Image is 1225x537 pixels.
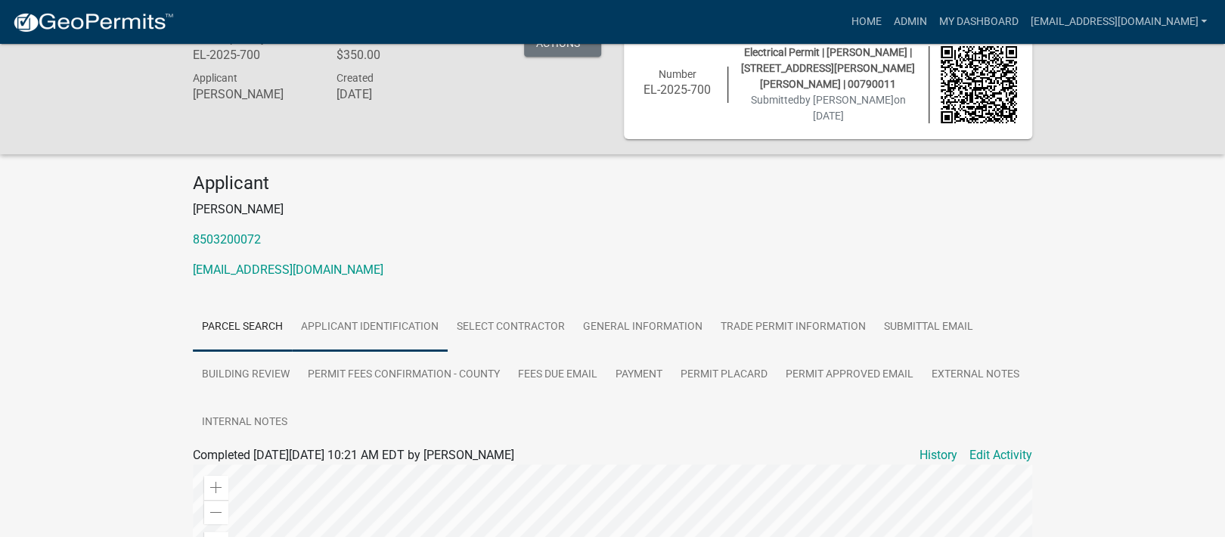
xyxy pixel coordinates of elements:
[299,351,509,399] a: Permit Fees Confirmation - County
[741,46,915,90] span: Electrical Permit | [PERSON_NAME] | [STREET_ADDRESS][PERSON_NAME][PERSON_NAME] | 00790011
[887,8,932,36] a: Admin
[193,303,292,352] a: Parcel search
[969,446,1032,464] a: Edit Activity
[875,303,982,352] a: Submittal Email
[606,351,671,399] a: Payment
[932,8,1024,36] a: My Dashboard
[193,72,237,84] span: Applicant
[845,8,887,36] a: Home
[193,232,261,247] a: 8503200072
[193,48,314,62] h6: EL-2025-700
[204,500,228,524] div: Zoom out
[671,351,777,399] a: Permit Placard
[923,351,1028,399] a: External Notes
[751,94,906,122] span: Submitted on [DATE]
[292,303,448,352] a: Applicant Identification
[448,303,574,352] a: Select Contractor
[193,172,1032,194] h4: Applicant
[509,351,606,399] a: Fees Due Email
[193,448,514,462] span: Completed [DATE][DATE] 10:21 AM EDT by [PERSON_NAME]
[920,446,957,464] a: History
[1024,8,1213,36] a: [EMAIL_ADDRESS][DOMAIN_NAME]
[193,262,383,277] a: [EMAIL_ADDRESS][DOMAIN_NAME]
[193,399,296,447] a: Internal Notes
[193,351,299,399] a: Building Review
[941,46,1018,123] img: QR code
[204,476,228,500] div: Zoom in
[777,351,923,399] a: Permit Approved Email
[336,87,457,101] h6: [DATE]
[712,303,875,352] a: Trade Permit Information
[193,87,314,101] h6: [PERSON_NAME]
[574,303,712,352] a: General Information
[659,68,696,80] span: Number
[336,48,457,62] h6: $350.00
[639,82,716,97] h6: EL-2025-700
[799,94,894,106] span: by [PERSON_NAME]
[336,72,374,84] span: Created
[193,200,1032,219] p: [PERSON_NAME]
